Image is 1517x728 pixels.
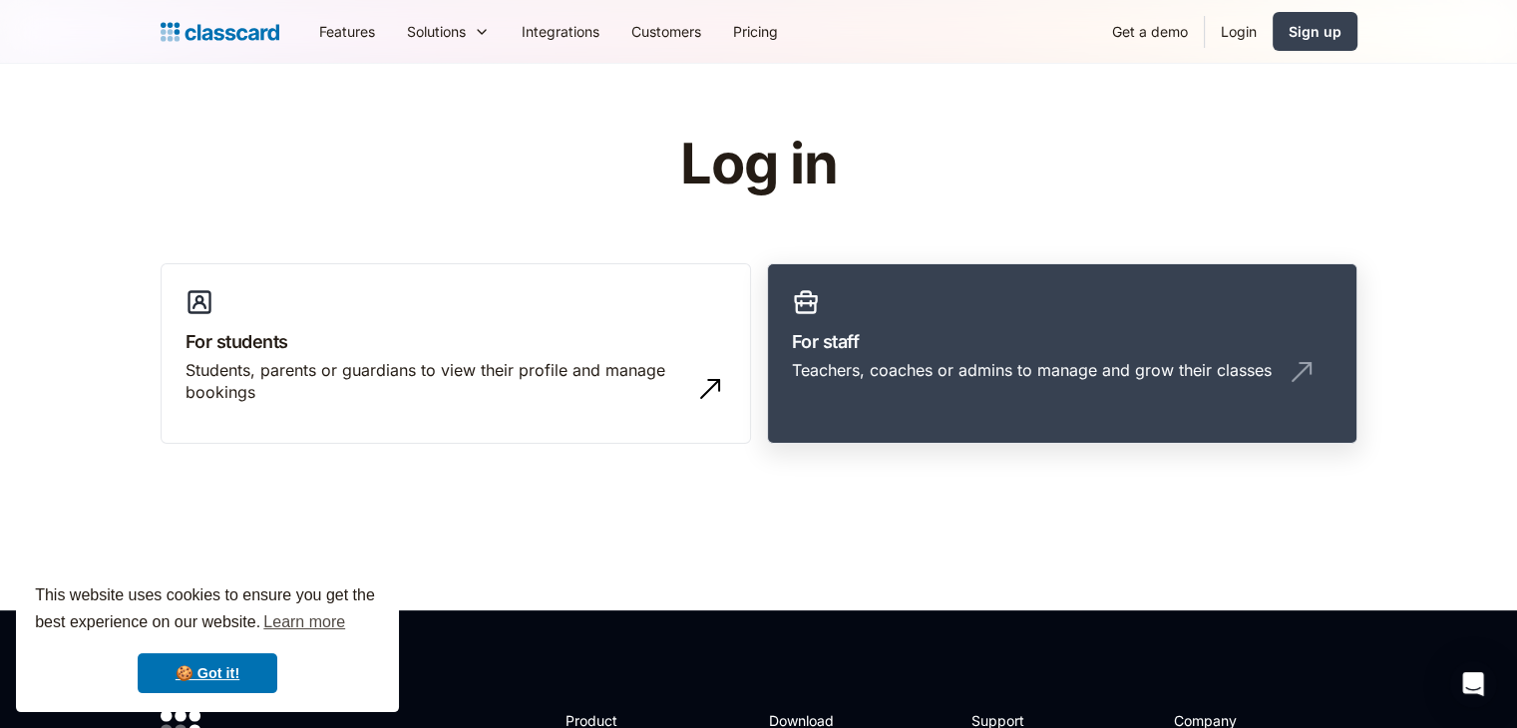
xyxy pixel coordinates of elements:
a: Integrations [506,9,615,54]
h1: Log in [442,134,1075,195]
div: Solutions [407,21,466,42]
span: This website uses cookies to ensure you get the best experience on our website. [35,583,380,637]
a: learn more about cookies [260,607,348,637]
a: home [161,18,279,46]
a: For studentsStudents, parents or guardians to view their profile and manage bookings [161,263,751,445]
a: For staffTeachers, coaches or admins to manage and grow their classes [767,263,1357,445]
a: Login [1205,9,1273,54]
div: Open Intercom Messenger [1449,660,1497,708]
div: Sign up [1289,21,1341,42]
a: dismiss cookie message [138,653,277,693]
a: Features [303,9,391,54]
div: Students, parents or guardians to view their profile and manage bookings [186,359,686,404]
div: Solutions [391,9,506,54]
h3: For students [186,328,726,355]
h3: For staff [792,328,1332,355]
a: Get a demo [1096,9,1204,54]
div: cookieconsent [16,564,399,712]
a: Pricing [717,9,794,54]
div: Teachers, coaches or admins to manage and grow their classes [792,359,1272,381]
a: Customers [615,9,717,54]
a: Sign up [1273,12,1357,51]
